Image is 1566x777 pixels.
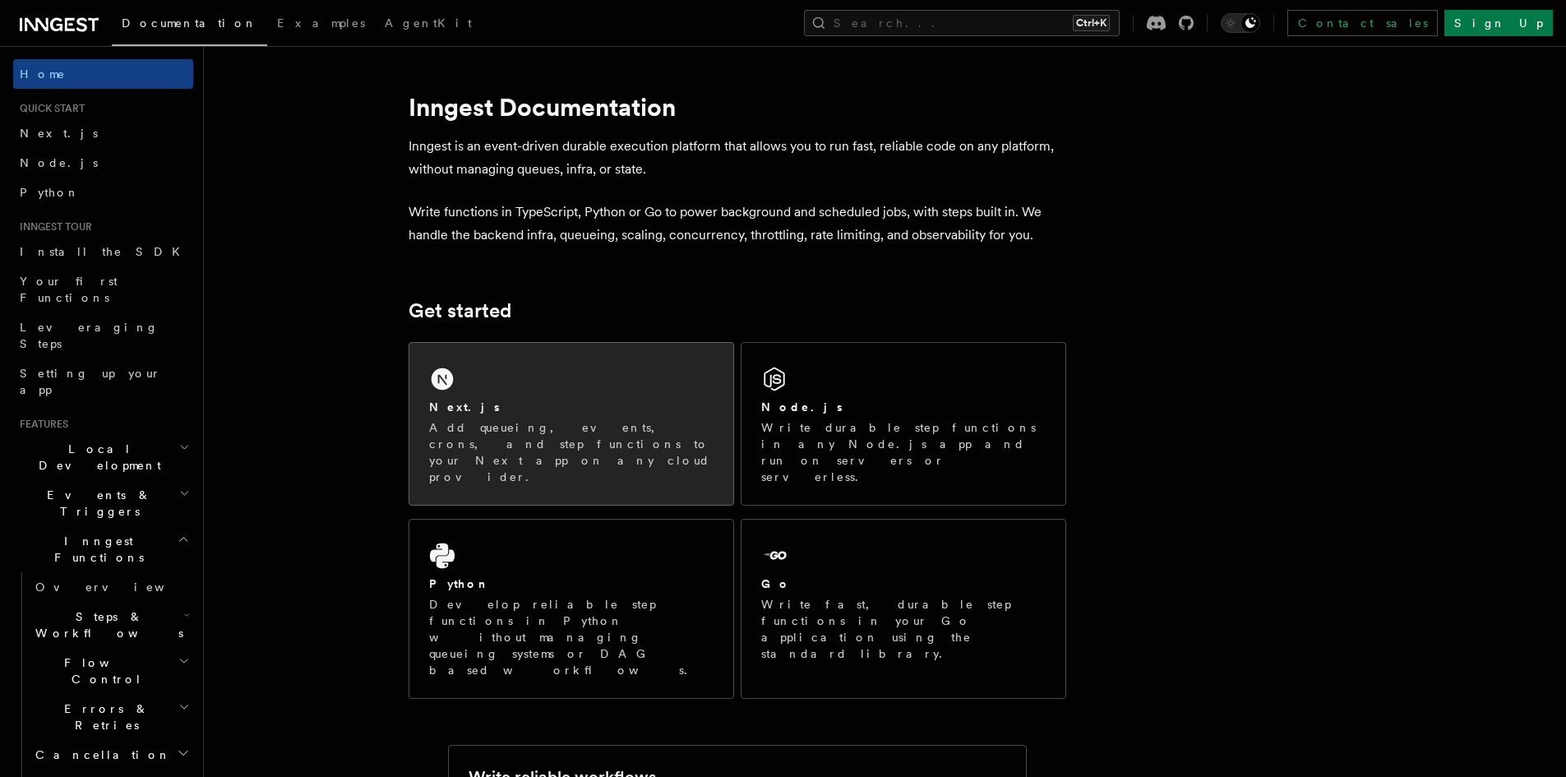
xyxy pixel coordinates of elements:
[112,5,267,46] a: Documentation
[429,576,490,592] h2: Python
[1287,10,1438,36] a: Contact sales
[409,342,734,506] a: Next.jsAdd queueing, events, crons, and step functions to your Next app on any cloud provider.
[20,156,98,169] span: Node.js
[385,16,472,30] span: AgentKit
[20,245,190,258] span: Install the SDK
[13,220,92,234] span: Inngest tour
[761,576,791,592] h2: Go
[13,526,193,572] button: Inngest Functions
[29,648,193,694] button: Flow Control
[13,358,193,405] a: Setting up your app
[20,127,98,140] span: Next.js
[13,148,193,178] a: Node.js
[13,312,193,358] a: Leveraging Steps
[13,487,179,520] span: Events & Triggers
[804,10,1120,36] button: Search...Ctrl+K
[20,367,161,396] span: Setting up your app
[20,186,80,199] span: Python
[761,419,1046,485] p: Write durable step functions in any Node.js app and run on servers or serverless.
[29,572,193,602] a: Overview
[267,5,375,44] a: Examples
[409,92,1066,122] h1: Inngest Documentation
[429,399,500,415] h2: Next.js
[13,266,193,312] a: Your first Functions
[20,275,118,304] span: Your first Functions
[409,201,1066,247] p: Write functions in TypeScript, Python or Go to power background and scheduled jobs, with steps bu...
[29,740,193,770] button: Cancellation
[13,118,193,148] a: Next.js
[277,16,365,30] span: Examples
[13,178,193,207] a: Python
[122,16,257,30] span: Documentation
[13,237,193,266] a: Install the SDK
[1073,15,1110,31] kbd: Ctrl+K
[1444,10,1553,36] a: Sign Up
[13,480,193,526] button: Events & Triggers
[741,342,1066,506] a: Node.jsWrite durable step functions in any Node.js app and run on servers or serverless.
[29,608,183,641] span: Steps & Workflows
[29,747,171,763] span: Cancellation
[13,102,85,115] span: Quick start
[20,321,159,350] span: Leveraging Steps
[429,419,714,485] p: Add queueing, events, crons, and step functions to your Next app on any cloud provider.
[20,66,66,82] span: Home
[13,441,179,474] span: Local Development
[1221,13,1260,33] button: Toggle dark mode
[741,519,1066,699] a: GoWrite fast, durable step functions in your Go application using the standard library.
[13,434,193,480] button: Local Development
[13,418,68,431] span: Features
[409,519,734,699] a: PythonDevelop reliable step functions in Python without managing queueing systems or DAG based wo...
[409,135,1066,181] p: Inngest is an event-driven durable execution platform that allows you to run fast, reliable code ...
[375,5,482,44] a: AgentKit
[761,596,1046,662] p: Write fast, durable step functions in your Go application using the standard library.
[29,654,178,687] span: Flow Control
[35,580,205,594] span: Overview
[13,59,193,89] a: Home
[13,533,178,566] span: Inngest Functions
[429,596,714,678] p: Develop reliable step functions in Python without managing queueing systems or DAG based workflows.
[409,299,511,322] a: Get started
[29,602,193,648] button: Steps & Workflows
[29,701,178,733] span: Errors & Retries
[761,399,843,415] h2: Node.js
[29,694,193,740] button: Errors & Retries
